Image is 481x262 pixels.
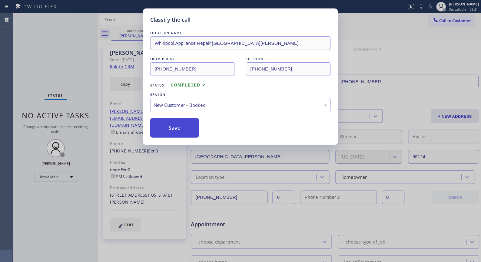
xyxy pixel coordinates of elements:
div: TO PHONE [246,56,331,62]
input: From phone [150,62,235,76]
h5: Classify the call [150,16,191,24]
span: Status: [150,83,166,87]
input: To phone [246,62,331,76]
span: COMPLETED [171,83,206,87]
div: New Customer - Booked [154,102,327,109]
button: Save [150,118,199,138]
div: REASON: [150,92,331,98]
div: LOCATION NAME [150,30,331,36]
div: FROM PHONE [150,56,235,62]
